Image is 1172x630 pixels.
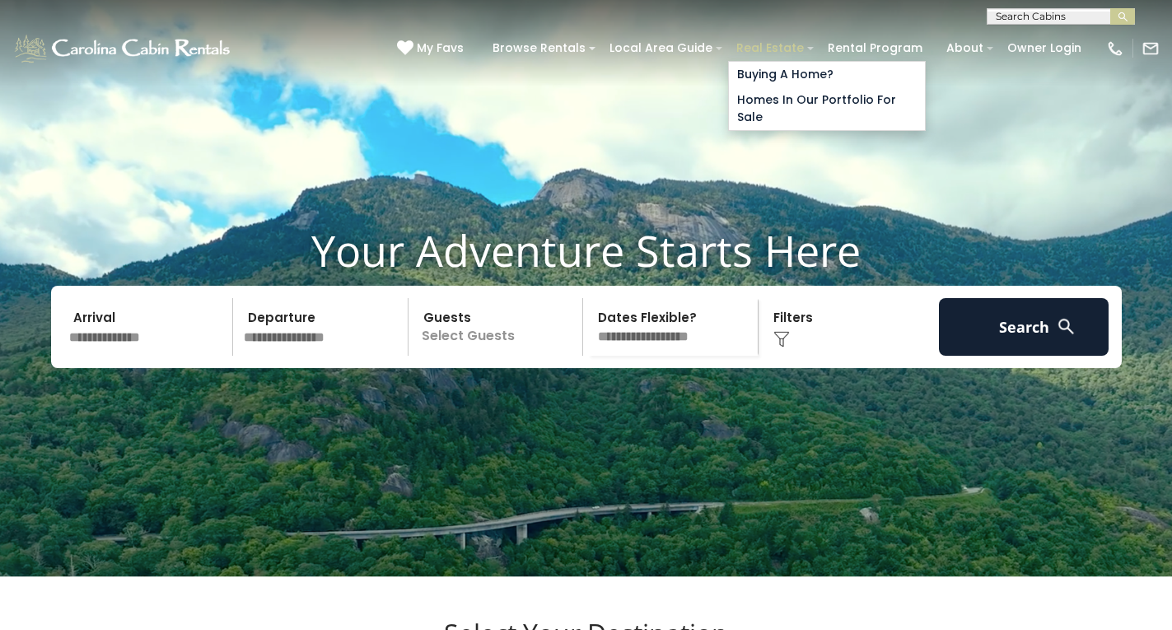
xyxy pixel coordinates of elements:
[729,62,925,87] a: Buying A Home?
[417,40,464,57] span: My Favs
[773,331,790,348] img: filter--v1.png
[1056,316,1076,337] img: search-regular-white.png
[729,87,925,130] a: Homes in Our Portfolio For Sale
[397,40,468,58] a: My Favs
[601,35,721,61] a: Local Area Guide
[939,298,1109,356] button: Search
[1142,40,1160,58] img: mail-regular-white.png
[938,35,992,61] a: About
[484,35,594,61] a: Browse Rentals
[819,35,931,61] a: Rental Program
[999,35,1090,61] a: Owner Login
[413,298,583,356] p: Select Guests
[12,32,235,65] img: White-1-1-2.png
[1106,40,1124,58] img: phone-regular-white.png
[728,35,812,61] a: Real Estate
[12,225,1160,276] h1: Your Adventure Starts Here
